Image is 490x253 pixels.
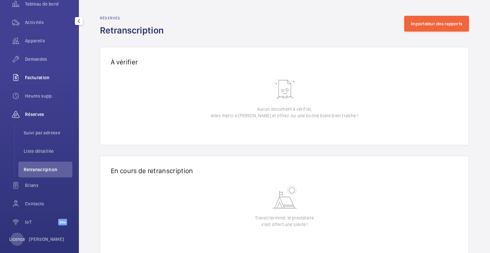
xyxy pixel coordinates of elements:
font: Facturation [25,75,50,80]
font: Demandes [25,57,47,62]
font: Liste détaillée [24,149,54,154]
font: Licence [9,237,25,242]
font: [PERSON_NAME] [29,237,64,242]
font: Bêta [59,220,66,224]
font: En cours de retranscription [111,167,193,175]
font: Retranscription [100,25,164,36]
font: s'est offert une sieste ! [261,222,308,227]
font: Activités [25,20,44,25]
font: Réserves [100,16,121,20]
font: À vérifier [111,58,138,66]
font: Travail terminé, le prestataire [255,215,314,220]
font: Réserves [25,112,44,117]
font: Bilans [25,183,38,188]
font: Heures supp. [25,93,53,99]
font: Aucun document à vérifier, [257,106,312,112]
font: Appareils [25,38,45,43]
font: Suivi par adresse [24,130,60,135]
font: Tableau de bord [25,1,58,7]
font: Importateur des rapports [411,21,462,26]
font: Contacts [25,201,44,206]
font: IoT [25,219,32,225]
font: dites merci à [PERSON_NAME] et offrez-lui une bonne bière bien fraîche ! [211,113,358,118]
font: Retranscription [24,167,57,172]
button: Importateur des rapports [404,16,469,32]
